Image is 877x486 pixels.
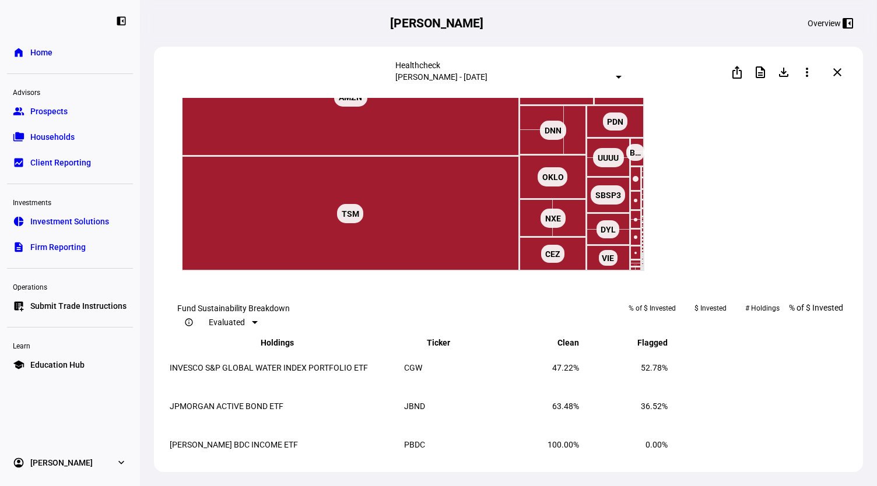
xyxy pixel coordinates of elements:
[13,359,24,371] eth-mat-symbol: school
[30,300,127,312] span: Submit Trade Instructions
[404,402,425,411] span: JBND
[427,338,468,347] span: Ticker
[730,65,744,79] mat-icon: ios_share
[841,16,855,30] mat-icon: left_panel_close
[629,299,676,318] span: % of $ Invested
[607,117,623,126] text: PDN
[745,299,780,318] span: # Holdings
[115,457,127,469] eth-mat-symbol: expand_more
[540,338,579,347] span: Clean
[13,300,24,312] eth-mat-symbol: list_alt_add
[395,72,487,82] mat-select-trigger: [PERSON_NAME] - [DATE]
[646,440,668,449] span: 0.00%
[641,363,668,372] span: 52.78%
[789,303,843,312] span: % of $ Invested
[395,61,622,70] div: Healthcheck
[13,131,24,143] eth-mat-symbol: folder_copy
[685,299,736,318] button: $ Invested
[602,253,614,263] text: VIE
[552,402,579,411] span: 63.48%
[30,105,68,117] span: Prospects
[13,241,24,253] eth-mat-symbol: description
[13,157,24,168] eth-mat-symbol: bid_landscape
[30,457,93,469] span: [PERSON_NAME]
[630,148,641,157] text: B…
[177,304,290,332] eth-data-table-title: Fund Sustainability Breakdown
[13,457,24,469] eth-mat-symbol: account_circle
[261,338,311,347] span: Holdings
[170,402,283,411] span: JPMORGAN ACTIVE BOND ETF
[13,105,24,117] eth-mat-symbol: group
[694,299,727,318] span: $ Invested
[7,83,133,100] div: Advisors
[390,16,483,30] h2: [PERSON_NAME]
[601,225,616,234] text: DYL
[641,402,668,411] span: 36.52%
[30,157,91,168] span: Client Reporting
[209,318,245,327] span: Evaluated
[7,210,133,233] a: pie_chartInvestment Solutions
[30,131,75,143] span: Households
[342,209,359,219] text: TSM
[13,216,24,227] eth-mat-symbol: pie_chart
[7,193,133,210] div: Investments
[115,15,127,27] eth-mat-symbol: left_panel_close
[404,440,425,449] span: PBDC
[634,262,637,266] text: ...
[753,65,767,79] mat-icon: description
[619,299,685,318] button: % of $ Invested
[7,337,133,353] div: Learn
[598,153,619,163] text: UUUU
[30,216,109,227] span: Investment Solutions
[552,363,579,372] span: 47.22%
[545,126,562,135] text: DNN
[7,151,133,174] a: bid_landscapeClient Reporting
[7,100,133,123] a: groupProspects
[808,19,841,28] div: Overview
[545,249,560,259] text: CEZ
[170,363,368,372] span: INVESCO S&P GLOBAL WATER INDEX PORTFOLIO ETF
[30,241,86,253] span: Firm Reporting
[7,41,133,64] a: homeHome
[595,191,621,200] text: SBSP3
[184,318,194,327] mat-icon: info_outline
[830,65,844,79] mat-icon: close
[30,359,85,371] span: Education Hub
[777,65,791,79] mat-icon: file_download
[7,235,133,259] a: descriptionFirm Reporting
[620,338,668,347] span: Flagged
[30,47,52,58] span: Home
[13,47,24,58] eth-mat-symbol: home
[548,440,579,449] span: 100.00%
[170,440,298,449] span: [PERSON_NAME] BDC INCOME ETF
[542,172,564,182] text: OKLO
[545,214,561,223] text: NXE
[736,299,789,318] button: # Holdings
[404,363,422,372] span: CGW
[800,65,814,79] mat-icon: more_vert
[7,278,133,294] div: Operations
[798,14,863,33] button: Overview
[7,125,133,149] a: folder_copyHouseholds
